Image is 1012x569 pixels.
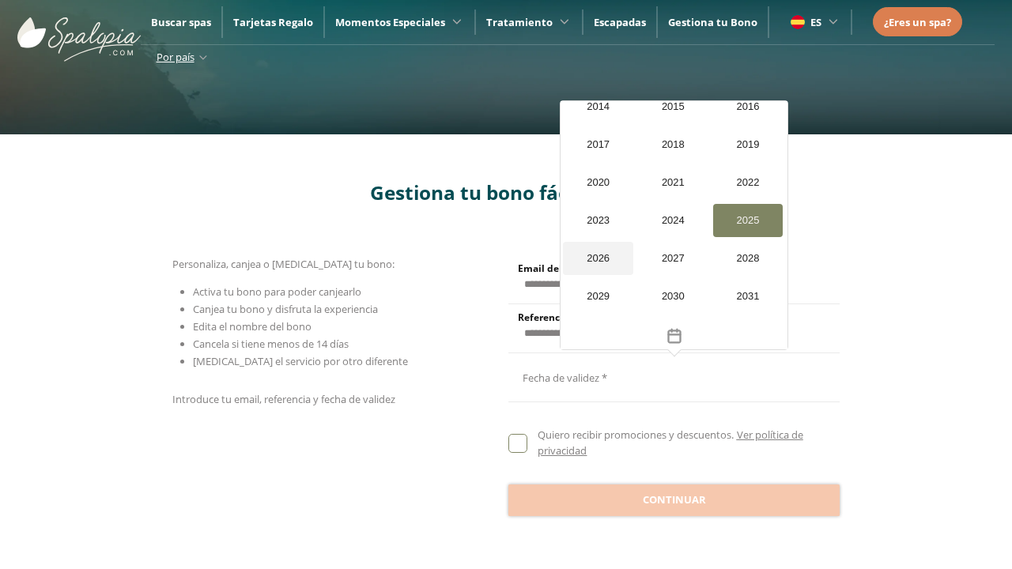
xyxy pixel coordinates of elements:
div: 2026 [563,242,633,275]
div: 2033 [638,318,708,351]
a: Gestiona tu Bono [668,15,757,29]
div: 2015 [638,90,708,123]
a: Buscar spas [151,15,211,29]
div: 2018 [638,128,708,161]
a: Ver política de privacidad [538,428,802,458]
span: ¿Eres un spa? [884,15,951,29]
span: Cancela si tiene menos de 14 días [193,337,349,351]
div: 2029 [563,280,633,313]
div: 2020 [563,166,633,199]
span: Por país [157,50,194,64]
a: Tarjetas Regalo [233,15,313,29]
div: 2034 [713,318,784,351]
div: 2032 [563,318,633,351]
div: 2014 [563,90,633,123]
div: 2025 [713,204,784,237]
span: Canjea tu bono y disfruta la experiencia [193,302,378,316]
span: Quiero recibir promociones y descuentos. [538,428,734,442]
button: Continuar [508,484,840,516]
a: Escapadas [594,15,646,29]
div: 2023 [563,204,633,237]
div: 2024 [638,204,708,237]
img: ImgLogoSpalopia.BvClDcEz.svg [17,2,141,62]
div: 2021 [638,166,708,199]
span: Introduce tu email, referencia y fecha de validez [172,392,395,406]
div: 2031 [713,280,784,313]
span: Activa tu bono para poder canjearlo [193,284,361,299]
div: 2028 [713,242,784,275]
span: Personaliza, canjea o [MEDICAL_DATA] tu bono: [172,257,395,271]
button: Toggle overlay [561,322,787,349]
div: 2022 [713,166,784,199]
div: 2017 [563,128,633,161]
div: 2030 [638,280,708,313]
a: ¿Eres un spa? [884,13,951,31]
span: Edita el nombre del bono [193,319,312,333]
div: 2019 [713,128,784,161]
span: [MEDICAL_DATA] el servicio por otro diferente [193,354,408,368]
div: 2027 [638,242,708,275]
span: Gestiona tu bono fácilmente [370,179,642,205]
span: Continuar [643,492,706,508]
div: 2016 [713,90,784,123]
